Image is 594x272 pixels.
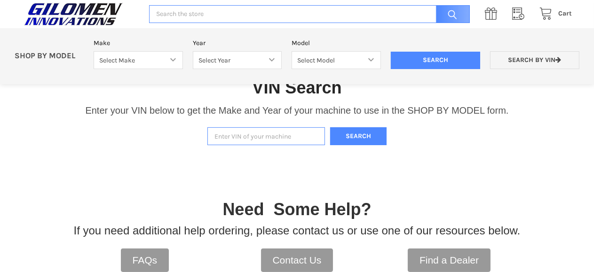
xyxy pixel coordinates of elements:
a: FAQs [121,249,169,272]
img: GILOMEN INNOVATIONS [22,2,125,26]
a: Contact Us [261,249,333,272]
p: Enter your VIN below to get the Make and Year of your machine to use in the SHOP BY MODEL form. [85,103,508,117]
a: Find a Dealer [408,249,491,272]
span: Cart [559,9,572,17]
label: Make [94,38,183,48]
p: SHOP BY MODEL [10,51,89,61]
p: If you need additional help ordering, please contact us or use one of our resources below. [74,222,521,239]
label: Year [193,38,282,48]
button: Search [330,127,387,146]
h1: VIN Search [252,77,341,98]
a: Cart [534,8,572,20]
p: Need Some Help? [222,197,371,222]
input: Search [391,52,480,70]
a: GILOMEN INNOVATIONS [22,2,139,26]
input: Search the store [149,5,469,23]
a: Search by VIN [490,51,579,70]
label: Model [292,38,381,48]
input: Enter VIN of your machine [207,127,325,146]
input: Search [431,5,470,23]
